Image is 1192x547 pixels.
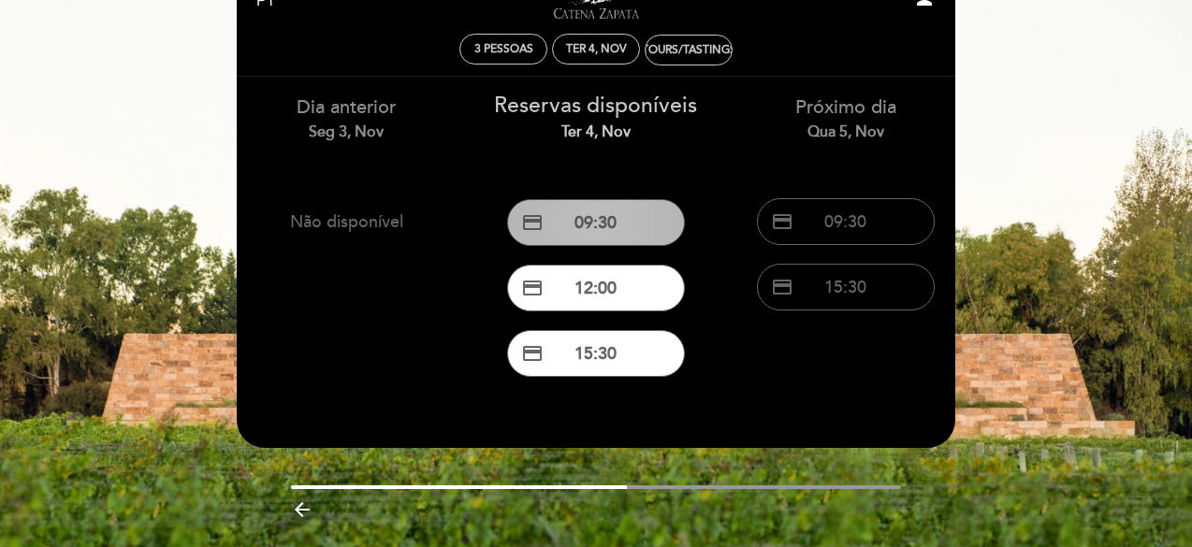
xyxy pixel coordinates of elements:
[507,199,685,246] button: credit_card 09:30
[757,198,935,245] button: credit_card 09:30
[771,276,793,298] span: credit_card
[507,265,685,311] button: credit_card 12:00
[734,122,956,143] div: Qua 5, nov
[486,91,707,143] div: Reservas disponíveis
[771,210,793,233] span: credit_card
[486,122,707,143] div: Ter 4, nov
[757,264,935,310] button: credit_card 15:30
[642,43,736,57] div: Tours/Tastings
[566,42,627,56] div: Ter 4, nov
[521,211,544,234] span: credit_card
[291,498,313,521] i: arrow_backward
[521,277,544,299] span: credit_card
[734,94,956,142] div: Próximo dia
[236,94,458,142] div: Dia anterior
[521,342,544,365] span: credit_card
[474,42,533,56] span: 3 pessoas
[507,330,685,377] button: credit_card 15:30
[236,122,458,143] div: Seg 3, nov
[257,198,435,245] button: Não disponível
